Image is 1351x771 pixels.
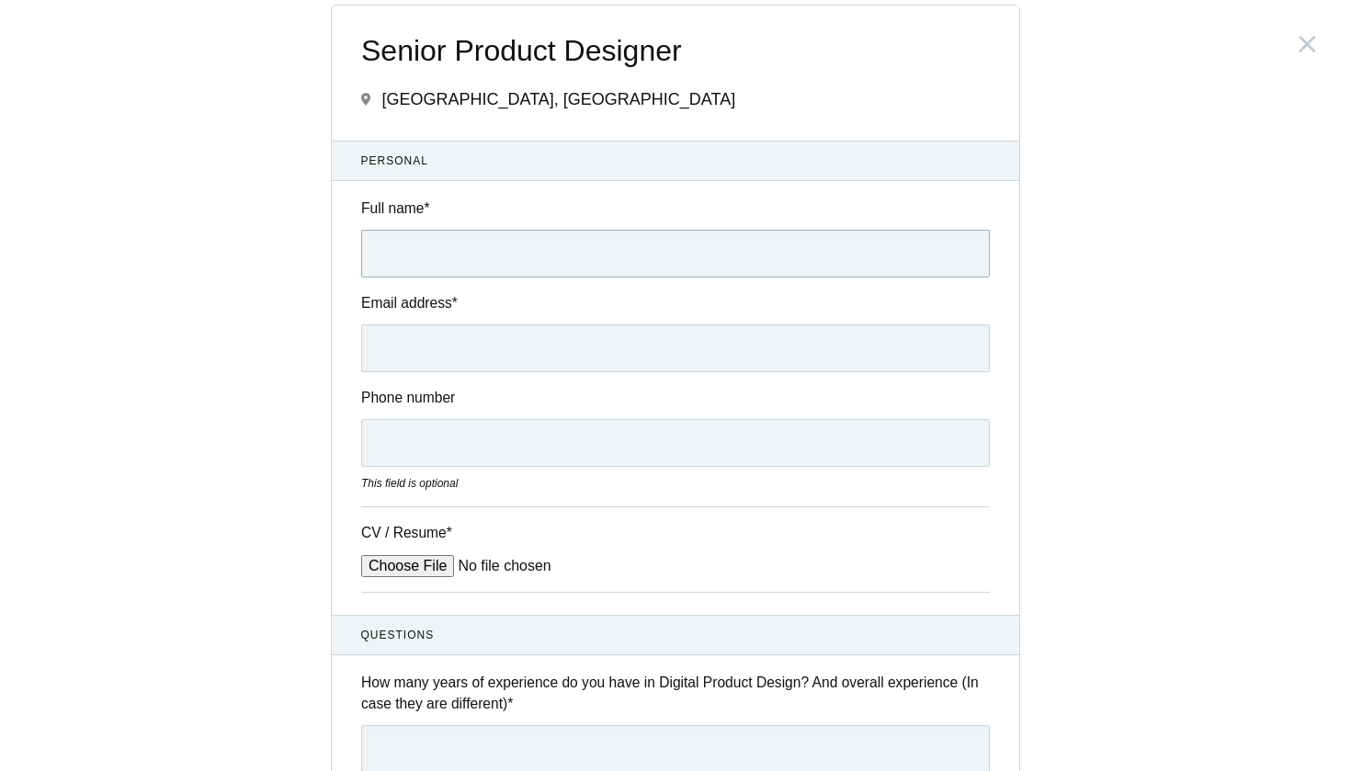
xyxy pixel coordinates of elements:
[361,627,991,643] span: Questions
[361,475,990,492] div: This field is optional
[361,153,991,169] span: Personal
[361,35,990,67] span: Senior Product Designer
[381,90,735,108] span: [GEOGRAPHIC_DATA], [GEOGRAPHIC_DATA]
[361,672,990,715] label: How many years of experience do you have in Digital Product Design? And overall experience (In ca...
[361,292,990,313] label: Email address
[361,387,990,408] label: Phone number
[361,198,990,219] label: Full name
[361,522,499,543] label: CV / Resume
